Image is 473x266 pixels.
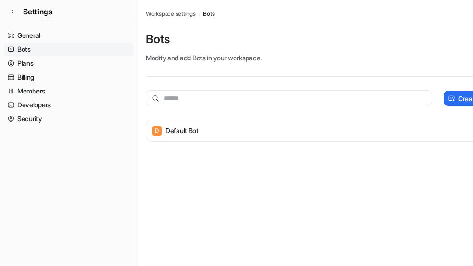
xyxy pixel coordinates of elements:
[4,112,134,126] a: Security
[166,126,199,136] p: Default Bot
[4,98,134,112] a: Developers
[4,29,134,42] a: General
[23,6,52,17] span: Settings
[4,70,134,84] a: Billing
[4,57,134,70] a: Plans
[448,95,455,102] img: create
[152,126,162,136] span: D
[4,84,134,98] a: Members
[146,10,196,18] a: Workspace settings
[4,43,134,56] a: Bots
[203,10,214,18] a: Bots
[199,10,201,18] span: /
